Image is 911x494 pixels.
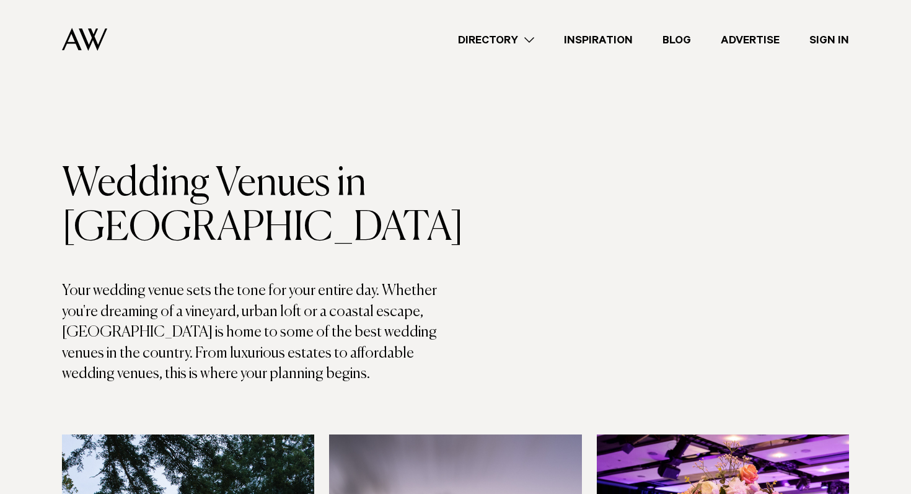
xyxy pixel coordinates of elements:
h1: Wedding Venues in [GEOGRAPHIC_DATA] [62,162,455,251]
img: Auckland Weddings Logo [62,28,107,51]
a: Blog [648,32,706,48]
p: Your wedding venue sets the tone for your entire day. Whether you're dreaming of a vineyard, urba... [62,281,455,385]
a: Inspiration [549,32,648,48]
a: Directory [443,32,549,48]
a: Sign In [794,32,864,48]
a: Advertise [706,32,794,48]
